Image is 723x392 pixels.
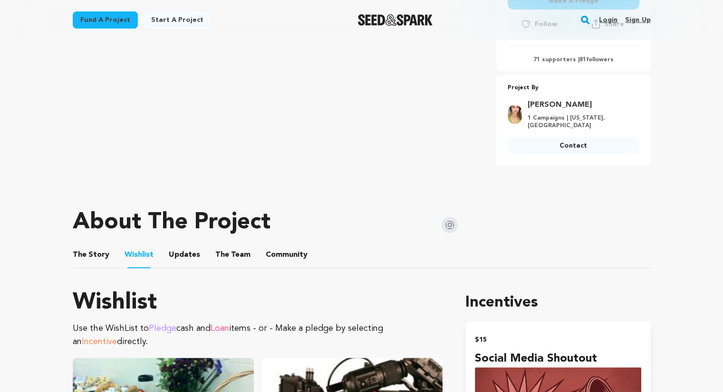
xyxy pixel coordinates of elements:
h1: Wishlist [73,291,443,314]
span: The [215,249,229,261]
span: Updates [169,249,200,261]
span: The [73,249,87,261]
span: Community [266,249,308,261]
a: Start a project [144,11,211,28]
a: Sign up [625,12,650,28]
a: Seed&Spark Homepage [358,14,433,26]
span: Wishlist [125,249,154,261]
img: 2dcabe12e680fe0f.jpg [508,105,522,124]
p: 1 Campaigns | [US_STATE], [GEOGRAPHIC_DATA] [528,114,634,130]
p: 71 supporters | followers [508,56,639,64]
a: Goto Caity Brewer profile [528,99,634,111]
h1: About The Project [73,211,270,234]
span: Story [73,249,109,261]
p: Project By [508,83,639,93]
span: Pledge [149,324,176,333]
a: Login [599,12,617,28]
span: Loan [211,324,229,333]
h2: $15 [475,333,641,346]
span: Team [215,249,251,261]
img: Seed&Spark Instagram Icon [442,217,458,233]
span: 81 [579,57,586,63]
p: Use the WishList to cash and items - or - Make a pledge by selecting an directly. [73,322,443,348]
span: Incentive [82,337,117,346]
h4: Social Media Shoutout [475,350,641,367]
a: Contact [508,137,639,154]
img: Seed&Spark Logo Dark Mode [358,14,433,26]
h1: Incentives [465,291,650,314]
a: Fund a project [73,11,138,28]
